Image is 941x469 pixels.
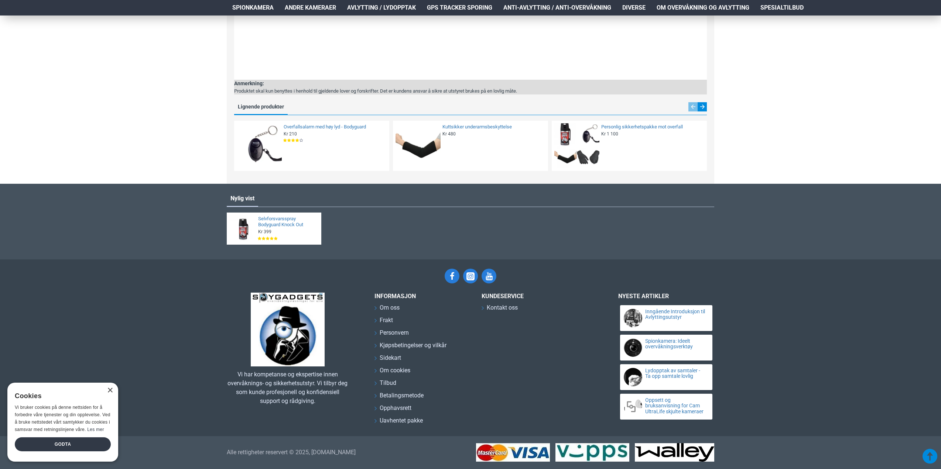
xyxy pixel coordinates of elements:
a: Tilbud [374,379,396,391]
span: Sidekart [380,354,401,362]
span: Personvern [380,328,409,337]
a: Om oss [374,303,400,316]
a: Kontakt oss [482,303,518,316]
img: Vi godtar Vipps [555,443,629,462]
div: Vi har kompetanse og ekspertise innen overvåknings- og sikkerhetsutstyr. Vi tilbyr deg som kunde ... [227,370,349,406]
div: Close [107,388,113,393]
span: Kjøpsbetingelser og vilkår [380,341,446,350]
h3: INFORMASJON [374,293,470,300]
div: Next slide [698,102,707,111]
a: Personlig sikkerhetspakke mot overfall [601,124,702,130]
img: Vi godtar Visa og MasterCard [476,443,550,462]
span: Avlytting / Lydopptak [347,3,416,12]
span: Om oss [380,303,400,312]
span: Kr 1 100 [601,131,618,137]
span: Kr 399 [258,229,271,235]
a: Alle rettigheter reservert © 2025, [DOMAIN_NAME] [227,448,356,457]
a: Lydopptak av samtaler - Ta opp samtale lovlig [645,368,706,379]
a: Lignende produkter [234,102,288,114]
a: Selvforsvarsspray Bodyguard Knock Out [258,216,317,228]
span: Kr 480 [442,131,456,137]
span: Om cookies [380,366,410,375]
span: Kr 210 [284,131,297,137]
span: Frakt [380,316,393,325]
a: Nylig vist [227,191,258,206]
a: Kjøpsbetingelser og vilkår [374,341,446,354]
span: Betalingsmetode [380,391,424,400]
span: Opphavsrett [380,404,411,413]
a: Om cookies [374,366,410,379]
span: Spesialtilbud [760,3,804,12]
img: Overfallsalarm med høy lyd - Bodyguard [237,123,282,168]
img: Selvforsvarsspray Bodyguard Knock Out [229,215,256,242]
div: Produktet skal kun benyttes i henhold til gjeldende lover og forskrifter. Det er kundens ansvar å... [234,87,517,95]
div: Cookies [15,388,106,404]
img: Kuttsikker underarmsbeskyttelse [396,123,441,168]
a: Les mer, opens a new window [87,427,104,432]
span: Vi bruker cookies på denne nettsiden for å forbedre våre tjenester og din opplevelse. Ved å bruke... [15,405,110,432]
span: Anti-avlytting / Anti-overvåkning [503,3,611,12]
a: Betalingsmetode [374,391,424,404]
a: Oppsett og bruksanvisning for Cam UltraLife skjulte kameraer [645,397,706,414]
span: Uavhentet pakke [380,416,423,425]
a: Opphavsrett [374,404,411,416]
h3: Nyeste artikler [618,293,714,300]
span: Kontakt oss [487,303,518,312]
span: GPS Tracker Sporing [427,3,492,12]
span: Diverse [622,3,646,12]
span: Om overvåkning og avlytting [657,3,749,12]
a: Kuttsikker underarmsbeskyttelse [442,124,544,130]
a: Overfallsalarm med høy lyd - Bodyguard [284,124,385,130]
a: Sidekart [374,354,401,366]
a: Personvern [374,328,409,341]
div: Previous slide [688,102,698,111]
img: Personlig sikkerhetspakke mot overfall [554,123,599,168]
a: Uavhentet pakke [374,416,423,429]
div: Godta [15,437,111,451]
h3: Kundeservice [482,293,592,300]
span: Spionkamera [232,3,274,12]
span: Andre kameraer [285,3,336,12]
div: Anmerkning: [234,80,517,87]
img: SpyGadgets.no [251,293,325,366]
a: Frakt [374,316,393,328]
span: Tilbud [380,379,396,387]
img: Vi godtar faktura betaling [635,443,714,462]
a: Spionkamera: Ideelt overvåkningsverktøy [645,338,706,350]
a: Inngående Introduksjon til Avlyttingsutstyr [645,309,706,320]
